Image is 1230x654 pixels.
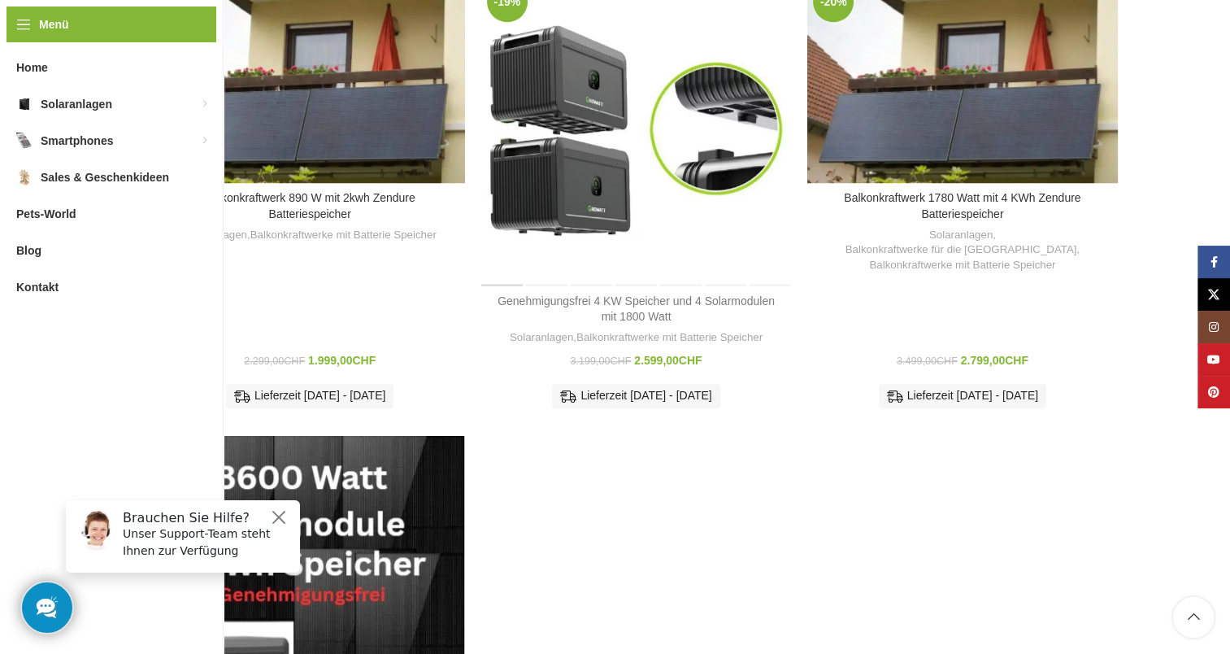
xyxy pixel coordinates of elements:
bdi: 2.299,00 [244,355,305,367]
span: CHF [1005,354,1028,367]
bdi: 3.199,00 [570,355,631,367]
a: YouTube Social Link [1197,343,1230,376]
a: Balkonkraftwerk 890 W mit 2kwh Zendure Batteriespeicher [205,191,415,220]
span: Home [16,53,48,82]
span: Menü [39,15,69,33]
a: Balkonkraftwerke mit Batterie Speicher [250,228,437,243]
img: Smartphones [16,133,33,149]
span: Solaranlagen [41,89,112,119]
div: Lieferzeit [DATE] - [DATE] [226,384,393,408]
a: Balkonkraftwerke mit Batterie Speicher [576,330,763,346]
span: Kontakt [16,272,59,302]
span: CHF [284,355,305,367]
h6: Brauchen Sie Hilfe? [70,23,237,38]
bdi: 3.499,00 [897,355,958,367]
a: Facebook Social Link [1197,246,1230,278]
button: Close [216,20,236,40]
bdi: 1.999,00 [308,354,376,367]
span: CHF [679,354,702,367]
a: Genehmigungsfrei 4 KW Speicher und 4 Solarmodulen mit 1800 Watt [498,294,775,324]
a: Solaranlagen [929,228,993,243]
div: , , [815,228,1109,273]
span: CHF [352,354,376,367]
a: Solaranlagen [510,330,573,346]
a: X Social Link [1197,278,1230,311]
span: Smartphones [41,126,113,155]
span: Blog [16,236,41,265]
span: CHF [937,355,958,367]
img: Customer service [23,23,63,63]
div: Lieferzeit [DATE] - [DATE] [879,384,1046,408]
a: Balkonkraftwerk 1780 Watt mit 4 KWh Zendure Batteriespeicher [844,191,1080,220]
div: Lieferzeit [DATE] - [DATE] [552,384,719,408]
p: Unser Support-Team steht Ihnen zur Verfügung [70,38,237,72]
a: Scroll to top button [1173,597,1214,638]
span: Pets-World [16,199,76,229]
a: Balkonkraftwerke für die [GEOGRAPHIC_DATA] [845,242,1077,258]
a: Pinterest Social Link [1197,376,1230,408]
bdi: 2.599,00 [634,354,702,367]
a: Instagram Social Link [1197,311,1230,343]
div: , [489,330,783,346]
img: Sales & Geschenkideen [16,169,33,185]
a: Balkonkraftwerke mit Batterie Speicher [869,258,1055,273]
img: Solaranlagen [16,96,33,112]
bdi: 2.799,00 [961,354,1028,367]
span: Sales & Geschenkideen [41,163,169,192]
div: , [163,228,457,243]
span: CHF [610,355,631,367]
